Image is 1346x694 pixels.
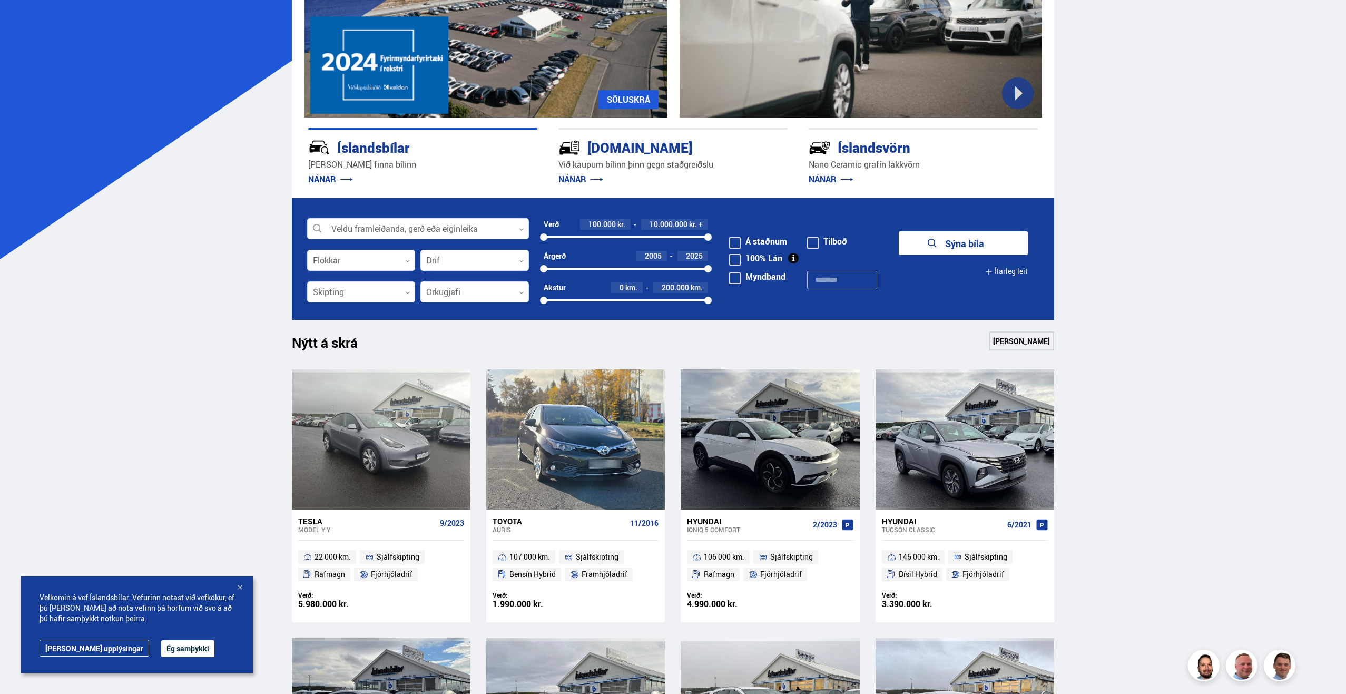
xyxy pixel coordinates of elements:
span: Fjórhjóladrif [962,568,1004,581]
div: Tesla [298,516,436,526]
label: 100% Lán [729,254,782,262]
a: Hyundai IONIQ 5 COMFORT 2/2023 106 000 km. Sjálfskipting Rafmagn Fjórhjóladrif Verð: 4.990.000 kr. [681,510,859,622]
img: -Svtn6bYgwAsiwNX.svg [809,136,831,159]
span: Rafmagn [315,568,345,581]
div: Model Y Y [298,526,436,533]
a: Toyota Auris 11/2016 107 000 km. Sjálfskipting Bensín Hybrid Framhjóladrif Verð: 1.990.000 kr. [486,510,665,622]
h1: Nýtt á skrá [292,335,376,357]
div: Hyundai [687,516,808,526]
span: 10.000.000 [650,219,687,229]
div: Hyundai [882,516,1003,526]
img: nhp88E3Fdnt1Opn2.png [1190,651,1221,683]
span: km. [625,284,637,292]
p: Við kaupum bílinn þinn gegn staðgreiðslu [558,159,788,171]
img: siFngHWaQ9KaOqBr.png [1227,651,1259,683]
span: Dísil Hybrid [899,568,937,581]
a: Tesla Model Y Y 9/2023 22 000 km. Sjálfskipting Rafmagn Fjórhjóladrif Verð: 5.980.000 kr. [292,510,470,622]
div: Verð [544,220,559,229]
span: Velkomin á vef Íslandsbílar. Vefurinn notast við vefkökur, ef þú [PERSON_NAME] að nota vefinn þá ... [40,592,234,624]
span: Bensín Hybrid [509,568,556,581]
div: Verð: [687,591,770,599]
img: JRvxyua_JYH6wB4c.svg [308,136,330,159]
span: 107 000 km. [509,551,550,563]
div: 5.980.000 kr. [298,600,381,609]
span: + [699,220,703,229]
a: [PERSON_NAME] upplýsingar [40,640,149,657]
div: 4.990.000 kr. [687,600,770,609]
p: Nano Ceramic grafín lakkvörn [809,159,1038,171]
a: NÁNAR [809,173,853,185]
label: Tilboð [807,237,847,246]
img: FbJEzSuNWCJXmdc-.webp [1265,651,1297,683]
div: 3.390.000 kr. [882,600,965,609]
span: Sjálfskipting [576,551,618,563]
span: 106 000 km. [704,551,744,563]
span: 0 [620,282,624,292]
div: 1.990.000 kr. [493,600,576,609]
span: Fjórhjóladrif [760,568,802,581]
div: Verð: [882,591,965,599]
span: 6/2021 [1007,521,1031,529]
span: Rafmagn [704,568,734,581]
div: Tucson CLASSIC [882,526,1003,533]
div: Toyota [493,516,626,526]
span: 2005 [645,251,662,261]
span: kr. [617,220,625,229]
button: Sýna bíla [899,231,1028,255]
div: Auris [493,526,626,533]
div: IONIQ 5 COMFORT [687,526,808,533]
label: Á staðnum [729,237,787,246]
span: kr. [689,220,697,229]
a: [PERSON_NAME] [989,331,1054,350]
div: Íslandsbílar [308,138,500,156]
a: NÁNAR [308,173,353,185]
span: 22 000 km. [315,551,351,563]
span: Fjórhjóladrif [371,568,412,581]
span: km. [691,284,703,292]
label: Myndband [729,272,785,281]
div: Verð: [493,591,576,599]
span: 200.000 [662,282,689,292]
p: [PERSON_NAME] finna bílinn [308,159,537,171]
span: Framhjóladrif [582,568,627,581]
span: Sjálfskipting [965,551,1007,563]
a: Hyundai Tucson CLASSIC 6/2021 146 000 km. Sjálfskipting Dísil Hybrid Fjórhjóladrif Verð: 3.390.00... [876,510,1054,622]
div: Árgerð [544,252,566,260]
span: 9/2023 [440,519,464,527]
span: 2025 [686,251,703,261]
a: SÖLUSKRÁ [598,90,659,109]
div: Verð: [298,591,381,599]
span: 2/2023 [813,521,837,529]
span: 146 000 km. [899,551,939,563]
button: Ítarleg leit [985,260,1028,284]
a: NÁNAR [558,173,603,185]
button: Ég samþykki [161,640,214,657]
div: [DOMAIN_NAME] [558,138,750,156]
div: Akstur [544,284,566,292]
span: 11/2016 [630,519,659,527]
img: tr5P-W3DuiFaO7aO.svg [558,136,581,159]
span: 100.000 [588,219,616,229]
div: Íslandsvörn [809,138,1000,156]
span: Sjálfskipting [770,551,813,563]
span: Sjálfskipting [377,551,419,563]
